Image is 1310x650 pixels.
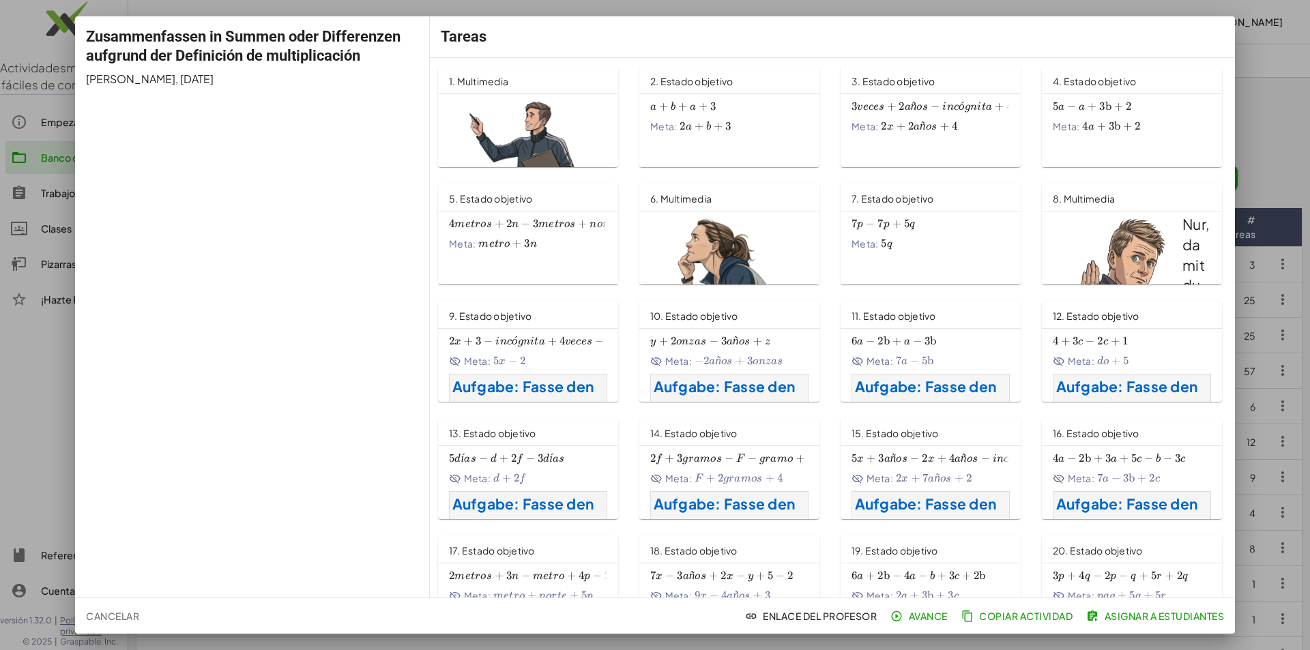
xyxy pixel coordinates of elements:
font: 4. Estado objetivo [1053,75,1137,87]
font: x [887,121,894,132]
font: − [521,217,530,231]
font: 2 [966,471,972,485]
font: + [937,569,946,582]
font: + [911,471,920,485]
font: + [495,569,504,582]
font: 2 [1126,100,1131,113]
a: 18. Estado objetivoMeta:Aufgabe: Fasse den Term, soweit es geht, zusammen! [639,535,824,636]
font: 5 [1053,100,1058,113]
font: 2 [605,569,610,582]
font: Aufgabe: Fasse den Term, soweit es geht, zusammen! [855,494,1000,554]
a: 3. Estado objetivoMeta: [841,66,1025,167]
font: n [512,219,519,230]
font: + [1097,119,1106,133]
font: Meta: [464,355,491,367]
font: Meta: [464,472,491,484]
font: a [1058,102,1064,113]
a: 6. Multimedia [639,183,824,284]
font: 2 [703,354,709,368]
font: 3b [1109,119,1121,133]
font: + [736,354,744,368]
font: − [910,354,919,368]
font: + [659,100,668,113]
font: 5 [1131,452,1137,465]
a: 15. Estado objetivoMeta:Aufgabe: Fasse den Term, soweit es geht, zusammen! [841,418,1025,519]
font: a [1088,121,1094,132]
font: 3 [1053,569,1058,582]
font: − [593,569,602,582]
font: Aufgabe: Fasse den Term, soweit es geht, zusammen! [1056,494,1201,554]
font: + [892,334,901,348]
font: 15. Estado objetivo [851,427,939,439]
font: + [699,100,708,113]
font: 3. Estado objetivo [851,75,935,87]
a: 19. Estado objetivoMeta:Aufgabe: Fasse den Term, soweit es geht, zusammen! [841,535,1025,636]
font: 2 [520,354,525,368]
font: 1. Multimedia [449,75,508,87]
font: d [493,473,499,484]
font: + [955,471,963,485]
font: 3 [476,334,481,348]
font: a [901,356,907,367]
font: z [765,336,770,347]
font: 4 [777,471,783,485]
font: + [1111,354,1120,368]
font: 4 [1006,100,1012,113]
font: años [884,454,907,464]
font: F [736,454,744,464]
font: + [1111,334,1120,348]
font: a [690,102,696,113]
font: 4 [1082,119,1088,133]
font: + [567,569,576,582]
font: Aufgabe: Fasse den Term, soweit es geht, zusammen! [452,494,597,554]
font: − [1086,334,1094,348]
font: + [1139,569,1148,582]
font: 5. Estado objetivo [449,192,533,205]
font: − [1119,569,1128,582]
font: + [659,334,668,348]
font: b [1156,454,1161,464]
a: 13. Estado objetivoMeta:Aufgabe: Fasse den Term, soweit es geht, zusammen! [438,418,623,519]
font: − [981,452,990,465]
font: días [543,454,565,464]
font: 3b [1099,100,1111,113]
font: 2 [881,119,886,133]
font: 2b [877,569,890,582]
font: + [512,237,521,250]
font: + [678,100,687,113]
font: + [867,452,875,465]
font: 7 [877,217,883,231]
font: 7 [650,569,656,582]
font: − [1163,452,1172,465]
font: − [1067,452,1076,465]
font: 3 [851,100,857,113]
font: + [499,452,508,465]
font: años [727,336,750,347]
font: veces [565,336,592,347]
font: años [709,356,732,367]
font: años [905,102,928,113]
font: x [454,336,461,347]
font: + [706,471,715,485]
font: + [502,471,511,485]
font: f [656,454,661,464]
font: 14. Estado objetivo [650,427,738,439]
font: q [909,219,915,230]
a: 14. Estado objetivoMeta:Aufgabe: Fasse den Term, soweit es geht, zusammen! [639,418,824,519]
font: − [913,334,922,348]
font: f [516,454,522,464]
font: 20. Estado objetivo [1053,544,1143,557]
font: + [1114,100,1123,113]
a: 10. Estado objetivoMeta:Aufgabe: Fasse den Term, soweit es geht, zusammen! [639,301,824,402]
font: a [1103,473,1109,484]
font: + [887,100,896,113]
font: − [776,569,785,582]
font: − [595,334,604,348]
font: 19. Estado objetivo [851,544,938,557]
font: incógnita [993,454,1043,464]
font: F [695,473,702,484]
font: p [884,219,890,230]
font: 3 [1175,452,1180,465]
font: 3b [925,334,937,348]
font: − [866,217,875,231]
